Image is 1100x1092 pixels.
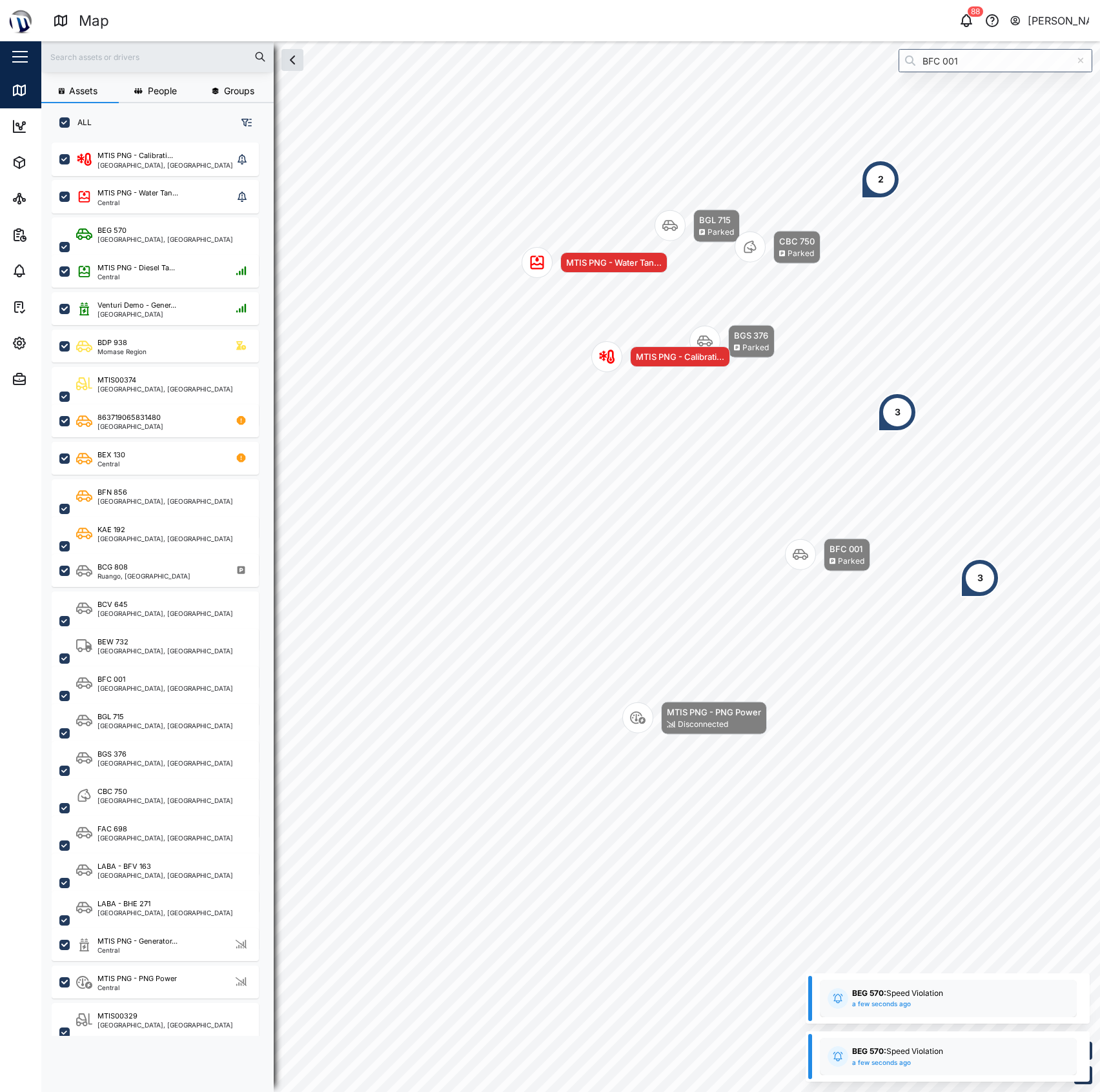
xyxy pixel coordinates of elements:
[636,350,724,363] div: MTIS PNG - Calibrati...
[52,138,273,1082] div: grid
[97,685,233,691] div: [GEOGRAPHIC_DATA], [GEOGRAPHIC_DATA]
[852,988,1007,1000] div: Speed Violation
[622,702,767,735] div: Map marker
[34,300,69,314] div: Tasks
[852,1046,886,1056] strong: BEG 570:
[97,461,125,467] div: Central
[97,786,127,797] div: CBC 750
[97,797,233,804] div: [GEOGRAPHIC_DATA], [GEOGRAPHIC_DATA]
[97,348,147,355] div: Momase Region
[97,573,190,579] div: Ruango, [GEOGRAPHIC_DATA]
[97,535,233,542] div: [GEOGRAPHIC_DATA], [GEOGRAPHIC_DATA]
[97,861,151,872] div: LABA - BFV 163
[97,824,127,835] div: FAC 698
[97,984,177,991] div: Central
[852,1046,1007,1058] div: Speed Violation
[97,610,233,617] div: [GEOGRAPHIC_DATA], [GEOGRAPHIC_DATA]
[97,386,233,392] div: [GEOGRAPHIC_DATA], [GEOGRAPHIC_DATA]
[97,872,233,879] div: [GEOGRAPHIC_DATA], [GEOGRAPHIC_DATA]
[977,571,983,585] div: 3
[852,999,911,1009] div: a few seconds ago
[97,648,233,654] div: [GEOGRAPHIC_DATA], [GEOGRAPHIC_DATA]
[591,341,730,372] div: Map marker
[97,225,127,236] div: BEG 570
[34,264,74,278] div: Alarms
[6,6,35,35] img: Main Logo
[861,160,900,199] div: Map marker
[97,898,150,909] div: LABA - BHE 271
[34,119,92,134] div: Dashboard
[97,599,128,610] div: BCV 645
[97,835,233,841] div: [GEOGRAPHIC_DATA], [GEOGRAPHIC_DATA]
[34,155,74,170] div: Assets
[97,236,233,243] div: [GEOGRAPHIC_DATA], [GEOGRAPHIC_DATA]
[224,86,254,95] span: Groups
[97,1022,233,1028] div: [GEOGRAPHIC_DATA], [GEOGRAPHIC_DATA]
[97,637,128,648] div: BEW 732
[97,375,136,386] div: MTIS00374
[852,1058,911,1068] div: a few seconds ago
[735,231,820,264] div: Map marker
[522,247,667,278] div: Map marker
[97,722,233,729] div: [GEOGRAPHIC_DATA], [GEOGRAPHIC_DATA]
[79,10,109,32] div: Map
[1028,13,1090,29] div: [PERSON_NAME]
[97,150,173,161] div: MTIS PNG - Calibrati...
[97,674,125,685] div: BFC 001
[97,412,161,423] div: 863719065831480
[97,423,163,430] div: [GEOGRAPHIC_DATA]
[97,711,124,722] div: BGL 715
[34,336,79,350] div: Settings
[838,555,864,568] div: Parked
[566,256,662,269] div: MTIS PNG - Water Tan...
[895,405,901,419] div: 3
[49,47,266,66] input: Search assets or drivers
[34,228,77,242] div: Reports
[678,719,728,731] div: Disconnected
[97,524,125,535] div: KAE 192
[34,83,63,97] div: Map
[961,559,999,597] div: Map marker
[830,542,864,555] div: BFC 001
[734,329,769,342] div: BGS 376
[34,372,72,386] div: Admin
[97,300,176,311] div: Venturi Demo - Gener...
[655,210,740,243] div: Map marker
[97,188,178,199] div: MTIS PNG - Water Tan...
[97,450,125,461] div: BEX 130
[785,539,870,571] div: Map marker
[97,199,178,206] div: Central
[97,749,127,760] div: BGS 376
[878,172,884,186] div: 2
[97,337,127,348] div: BDP 938
[69,86,97,95] span: Assets
[97,936,178,947] div: MTIS PNG - Generator...
[788,248,814,260] div: Parked
[97,909,233,916] div: [GEOGRAPHIC_DATA], [GEOGRAPHIC_DATA]
[97,973,177,984] div: MTIS PNG - PNG Power
[742,342,769,354] div: Parked
[97,162,233,168] div: [GEOGRAPHIC_DATA], [GEOGRAPHIC_DATA]
[878,393,917,432] div: Map marker
[34,192,65,206] div: Sites
[852,988,886,998] strong: BEG 570:
[97,562,128,573] div: BCG 808
[41,41,1100,1092] canvas: Map
[148,86,177,95] span: People
[1009,12,1090,30] button: [PERSON_NAME]
[97,760,233,766] div: [GEOGRAPHIC_DATA], [GEOGRAPHIC_DATA]
[699,213,734,226] div: BGL 715
[689,325,775,358] div: Map marker
[97,1011,137,1022] div: MTIS00329
[899,49,1092,72] input: Search by People, Asset, Geozone or Place
[667,706,761,719] div: MTIS PNG - PNG Power
[97,273,175,280] div: Central
[968,6,983,17] div: 88
[779,235,815,248] div: CBC 750
[708,226,734,239] div: Parked
[97,947,178,953] div: Central
[97,311,176,317] div: [GEOGRAPHIC_DATA]
[97,498,233,504] div: [GEOGRAPHIC_DATA], [GEOGRAPHIC_DATA]
[97,263,175,273] div: MTIS PNG - Diesel Ta...
[97,487,127,498] div: BFN 856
